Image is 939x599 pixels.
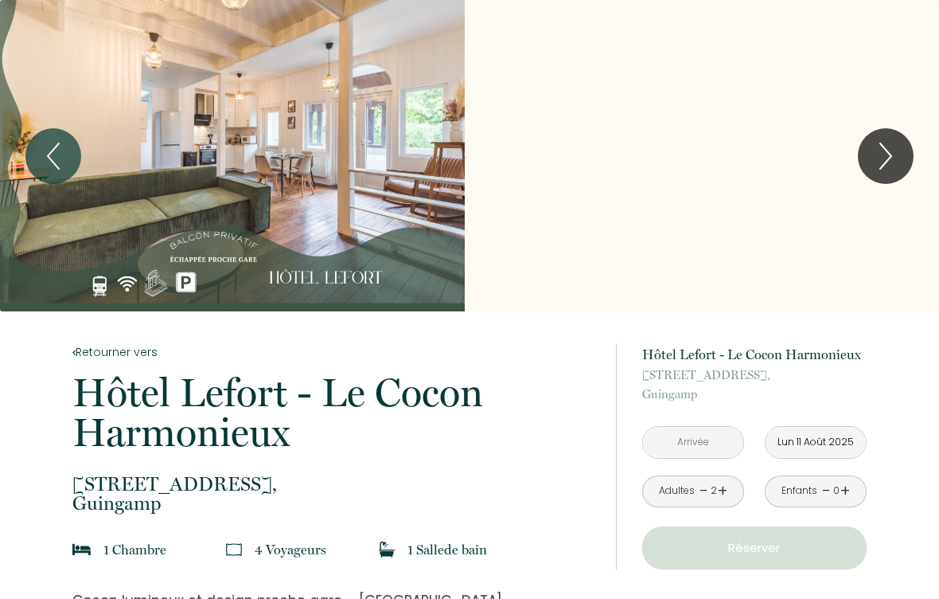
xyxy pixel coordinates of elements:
a: - [699,479,708,503]
p: Guingamp [72,475,594,513]
button: Réserver [642,527,867,570]
button: Previous [25,128,81,184]
p: Hôtel Lefort - Le Cocon Harmonieux [72,373,594,452]
p: Réserver [648,538,861,558]
a: Retourner vers [72,343,594,361]
div: Adultes [659,484,695,499]
p: 1 Salle de bain [407,538,487,561]
a: + [840,479,850,503]
a: + [718,479,727,503]
div: 2 [709,484,717,499]
button: Next [858,128,914,184]
span: s [321,542,326,558]
span: [STREET_ADDRESS], [642,366,867,385]
span: [STREET_ADDRESS], [72,475,594,494]
p: Hôtel Lefort - Le Cocon Harmonieux [642,343,867,366]
a: - [822,479,831,503]
p: Guingamp [642,366,867,404]
input: Arrivée [643,427,743,458]
img: guests [226,542,242,558]
div: Enfants [781,484,817,499]
p: 1 Chambre [103,538,166,561]
input: Départ [766,427,866,458]
p: 4 Voyageur [255,538,326,561]
div: 0 [832,484,840,499]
